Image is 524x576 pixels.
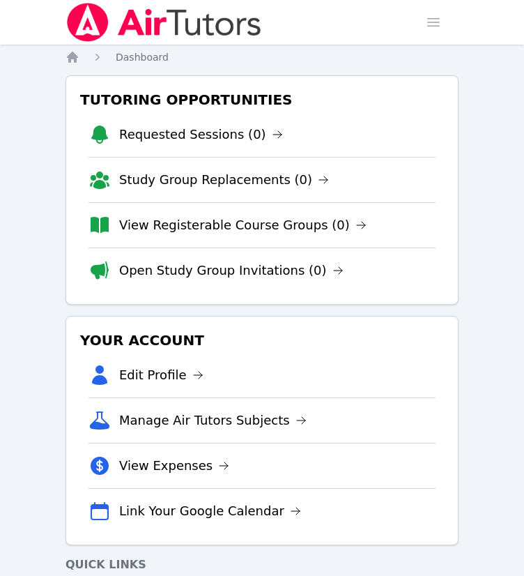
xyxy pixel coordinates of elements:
a: Link Your Google Calendar [119,501,301,521]
a: Dashboard [116,50,169,64]
h3: Tutoring Opportunities [77,87,447,112]
a: Study Group Replacements (0) [119,170,329,190]
h4: Quick Links [65,556,458,573]
a: Requested Sessions (0) [119,125,283,144]
nav: Breadcrumb [65,50,458,64]
a: View Expenses [119,456,229,476]
img: Air Tutors [65,3,263,42]
a: View Registerable Course Groups (0) [119,215,367,235]
h3: Your Account [77,328,447,353]
a: Manage Air Tutors Subjects [119,411,307,430]
a: Edit Profile [119,365,203,385]
span: Dashboard [116,52,169,63]
a: Open Study Group Invitations (0) [119,261,344,280]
